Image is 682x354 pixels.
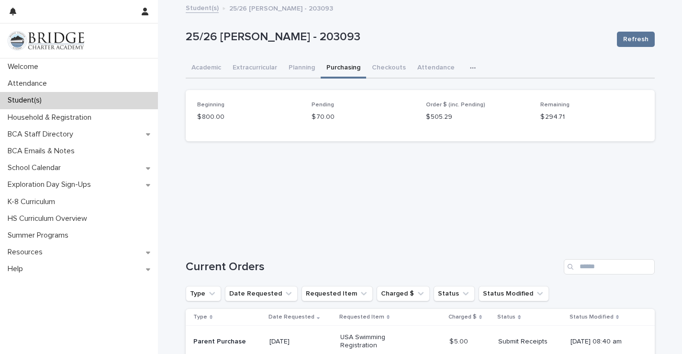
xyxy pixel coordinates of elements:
p: HS Curriculum Overview [4,214,95,223]
button: Purchasing [321,58,366,79]
button: Planning [283,58,321,79]
p: BCA Emails & Notes [4,147,82,156]
button: Extracurricular [227,58,283,79]
p: Parent Purchase [193,338,262,346]
p: $ 294.71 [540,112,643,122]
p: $ 70.00 [312,112,414,122]
p: Help [4,264,31,274]
button: Checkouts [366,58,412,79]
button: Refresh [617,32,655,47]
p: $ 800.00 [197,112,300,122]
p: [DATE] 08:40 am [570,338,639,346]
p: Resources [4,248,50,257]
p: 25/26 [PERSON_NAME] - 203093 [186,30,609,44]
span: Remaining [540,102,570,108]
p: Charged $ [448,312,477,322]
p: USA Swimming Registration [340,333,420,350]
p: K-8 Curriculum [4,197,63,206]
button: Charged $ [377,286,430,301]
button: Status Modified [479,286,549,301]
span: Beginning [197,102,224,108]
p: Household & Registration [4,113,99,122]
p: Submit Receipts [498,338,563,346]
p: Status [497,312,515,322]
input: Search [564,259,655,274]
p: $ 505.29 [426,112,529,122]
p: Attendance [4,79,55,88]
p: School Calendar [4,163,68,172]
p: BCA Staff Directory [4,130,81,139]
p: Welcome [4,62,46,71]
p: Summer Programs [4,231,76,240]
p: Date Requested [268,312,314,322]
p: Requested Item [339,312,384,322]
button: Type [186,286,221,301]
p: [DATE] [269,338,333,346]
button: Date Requested [225,286,298,301]
p: Status Modified [570,312,614,322]
span: Refresh [623,34,648,44]
p: Student(s) [4,96,49,105]
button: Status [434,286,475,301]
p: 25/26 [PERSON_NAME] - 203093 [229,2,333,13]
button: Requested Item [302,286,373,301]
button: Academic [186,58,227,79]
p: Type [193,312,207,322]
img: V1C1m3IdTEidaUdm9Hs0 [8,31,84,50]
p: Exploration Day Sign-Ups [4,180,99,189]
a: Student(s) [186,2,219,13]
button: Attendance [412,58,460,79]
span: Order $ (inc. Pending) [426,102,485,108]
span: Pending [312,102,334,108]
h1: Current Orders [186,260,560,274]
p: $ 5.00 [449,336,470,346]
